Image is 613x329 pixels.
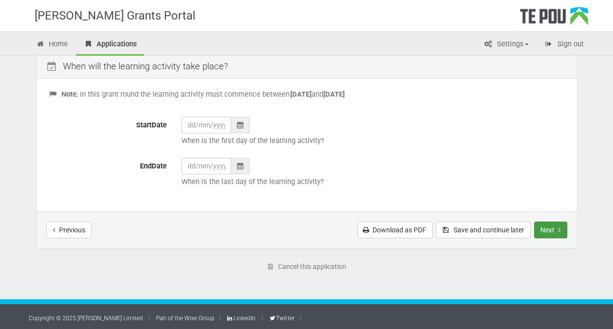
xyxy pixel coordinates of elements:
[290,90,311,99] b: [DATE]
[46,222,92,238] button: Previous step
[537,34,591,56] a: Sign out
[29,315,143,322] a: Copyright © 2025 [PERSON_NAME] Limited
[29,34,76,56] a: Home
[61,90,77,99] b: Note
[181,177,565,187] p: When is the last day of the learning activity?
[323,90,344,99] b: [DATE]
[260,258,353,275] a: Cancel this application
[181,117,231,133] input: dd/mm/yyyy
[37,54,577,79] div: When will the learning activity take place?
[181,136,565,146] p: When is the first day of the learning activity?
[357,222,433,238] a: Download as PDF
[520,7,588,31] div: Te Pou Logo
[156,315,215,322] a: Part of the Wise Group
[76,34,144,56] a: Applications
[226,315,256,322] a: LinkedIn
[436,222,531,238] button: Save and continue later
[181,158,231,174] input: dd/mm/yyyy
[49,89,565,100] p: , in this grant round the learning activity must commence between and
[534,222,567,238] button: Next step
[136,121,167,129] span: StartDate
[476,34,536,56] a: Settings
[140,162,167,170] span: EndDate
[269,315,294,322] a: Twitter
